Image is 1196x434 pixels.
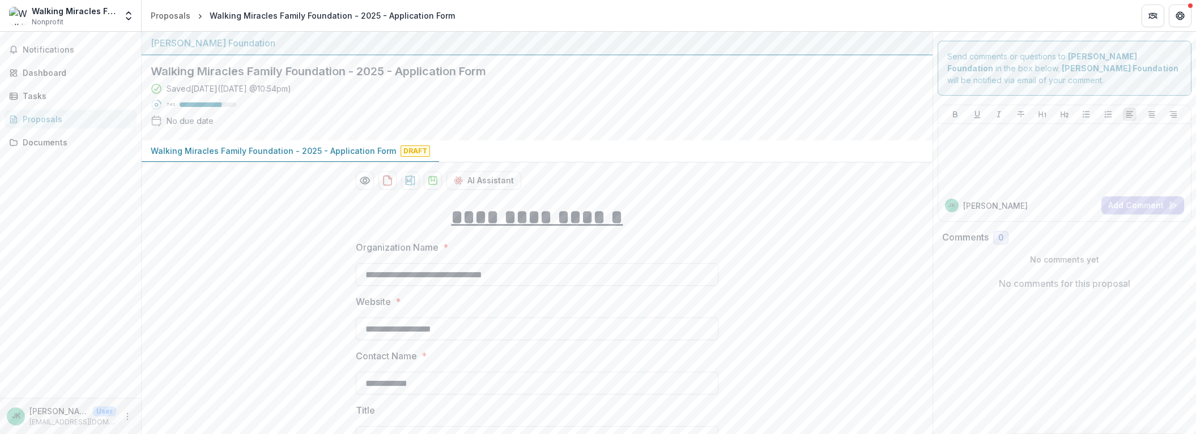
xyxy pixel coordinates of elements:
[1014,108,1028,121] button: Strike
[5,63,137,82] a: Dashboard
[1123,108,1137,121] button: Align Left
[948,203,955,208] div: James Keresztury
[1101,108,1115,121] button: Ordered List
[1036,108,1049,121] button: Heading 1
[23,45,132,55] span: Notifications
[29,417,116,427] p: [EMAIL_ADDRESS][DOMAIN_NAME]
[32,17,63,27] span: Nonprofit
[378,171,397,190] button: download-proposal
[963,200,1028,212] p: [PERSON_NAME]
[167,101,175,109] p: 74 %
[1101,196,1184,214] button: Add Comment
[121,410,134,423] button: More
[356,171,374,190] button: Preview 07803482-f54e-4967-9810-08a3171cfc53-0.pdf
[1058,108,1071,121] button: Heading 2
[23,90,127,102] div: Tasks
[146,7,195,24] a: Proposals
[1062,63,1178,73] strong: [PERSON_NAME] Foundation
[121,5,137,27] button: Open entity switcher
[23,113,127,125] div: Proposals
[998,233,1003,243] span: 0
[424,171,442,190] button: download-proposal
[356,403,375,417] p: Title
[446,171,521,190] button: AI Assistant
[942,232,989,243] h2: Comments
[938,41,1191,96] div: Send comments or questions to in the box below. will be notified via email of your comment.
[948,108,962,121] button: Bold
[1169,5,1191,27] button: Get Help
[32,5,116,17] div: Walking Miracles Family Foundation
[151,145,396,157] p: Walking Miracles Family Foundation - 2025 - Application Form
[29,405,88,417] p: [PERSON_NAME]
[151,10,190,22] div: Proposals
[971,108,984,121] button: Underline
[151,36,923,50] div: [PERSON_NAME] Foundation
[401,171,419,190] button: download-proposal
[5,41,137,59] button: Notifications
[23,67,127,79] div: Dashboard
[23,136,127,148] div: Documents
[167,83,291,94] div: Saved [DATE] ( [DATE] @ 10:54pm )
[1145,108,1159,121] button: Align Center
[5,87,137,105] a: Tasks
[999,277,1130,290] p: No comments for this proposal
[401,145,430,157] span: Draft
[93,406,116,416] p: User
[942,253,1187,265] p: No comments yet
[992,108,1006,121] button: Italicize
[12,412,20,420] div: James Keresztury
[5,133,137,152] a: Documents
[356,240,439,254] p: Organization Name
[210,10,455,22] div: Walking Miracles Family Foundation - 2025 - Application Form
[356,349,417,363] p: Contact Name
[167,115,214,127] div: No due date
[356,295,391,308] p: Website
[1167,108,1180,121] button: Align Right
[5,110,137,128] a: Proposals
[146,7,459,24] nav: breadcrumb
[1079,108,1093,121] button: Bullet List
[151,65,905,78] h2: Walking Miracles Family Foundation - 2025 - Application Form
[9,7,27,25] img: Walking Miracles Family Foundation
[1142,5,1164,27] button: Partners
